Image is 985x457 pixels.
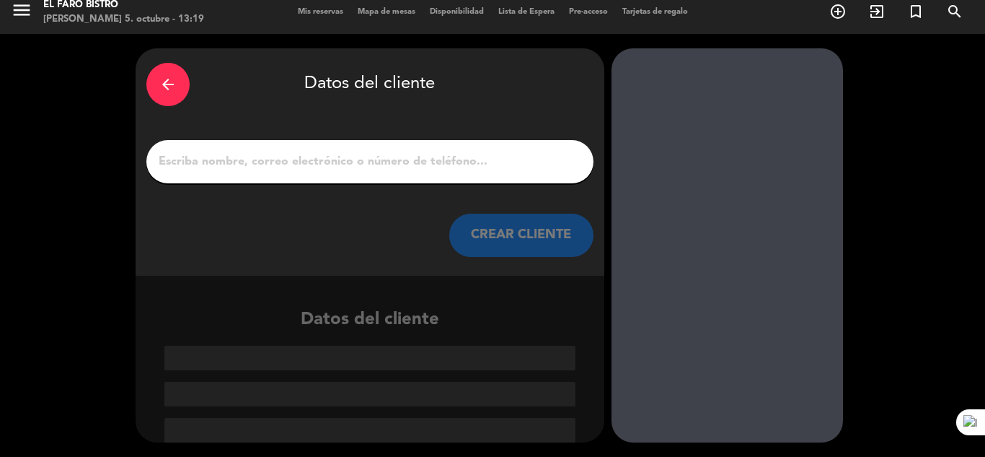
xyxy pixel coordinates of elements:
[423,8,491,16] span: Disponibilidad
[159,76,177,93] i: arrow_back
[449,214,593,257] button: CREAR CLIENTE
[907,3,924,20] i: turned_in_not
[491,8,562,16] span: Lista de Espera
[868,3,885,20] i: exit_to_app
[615,8,695,16] span: Tarjetas de regalo
[157,152,583,172] input: Escriba nombre, correo electrónico o número de teléfono...
[43,12,204,27] div: [PERSON_NAME] 5. octubre - 13:19
[562,8,615,16] span: Pre-acceso
[146,59,593,110] div: Datos del cliente
[291,8,350,16] span: Mis reservas
[350,8,423,16] span: Mapa de mesas
[946,3,963,20] i: search
[829,3,847,20] i: add_circle_outline
[136,306,604,443] div: Datos del cliente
